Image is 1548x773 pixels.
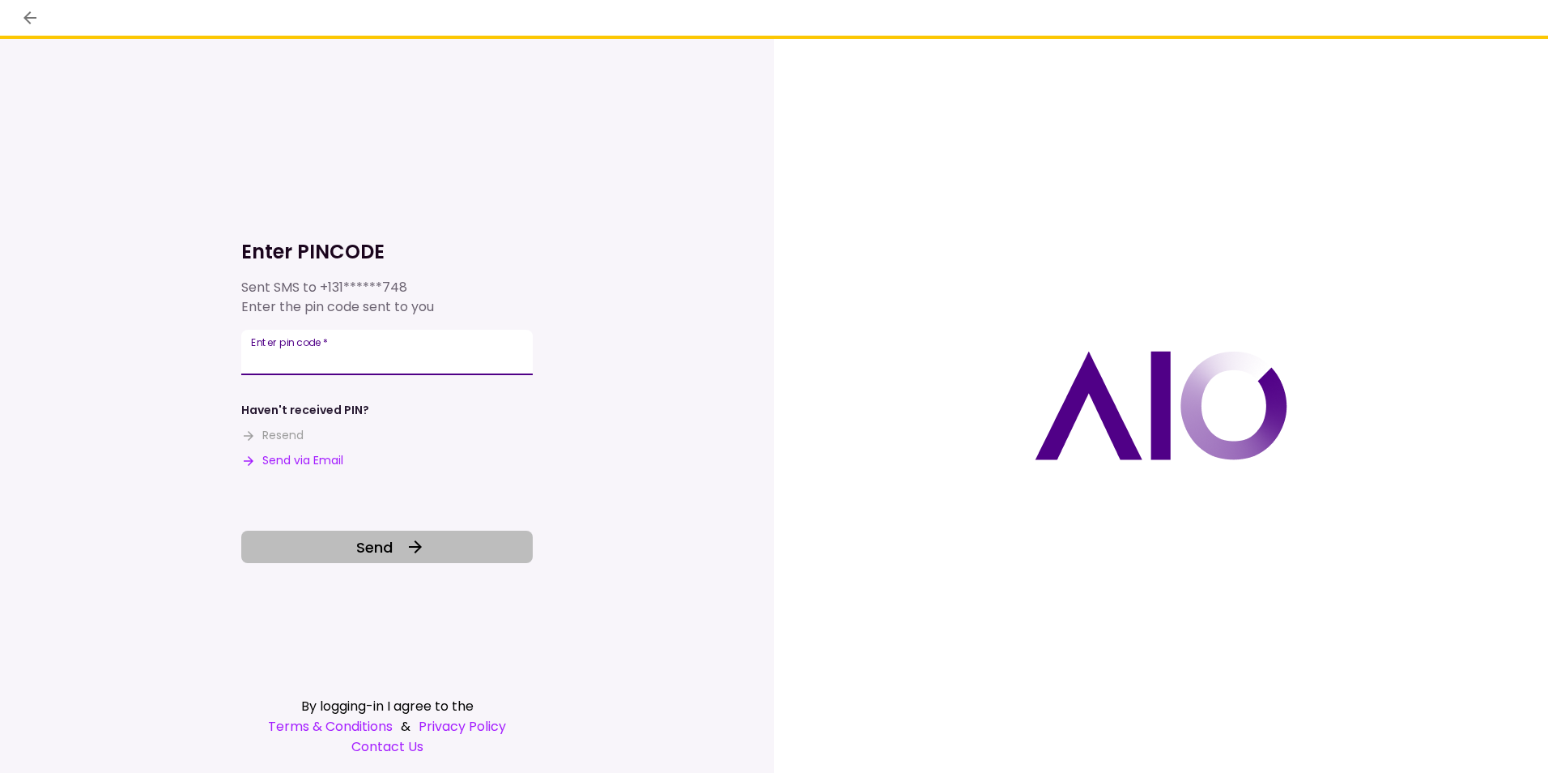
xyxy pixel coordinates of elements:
a: Privacy Policy [419,716,506,737]
span: Send [356,536,393,558]
div: Sent SMS to Enter the pin code sent to you [241,278,533,317]
button: Send [241,531,533,563]
a: Terms & Conditions [268,716,393,737]
div: Haven't received PIN? [241,402,369,419]
div: By logging-in I agree to the [241,696,533,716]
button: Resend [241,427,304,444]
a: Contact Us [241,737,533,757]
h1: Enter PINCODE [241,239,533,265]
button: Send via Email [241,452,343,469]
img: AIO logo [1035,351,1287,460]
div: & [241,716,533,737]
label: Enter pin code [251,335,328,349]
button: back [16,4,44,32]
